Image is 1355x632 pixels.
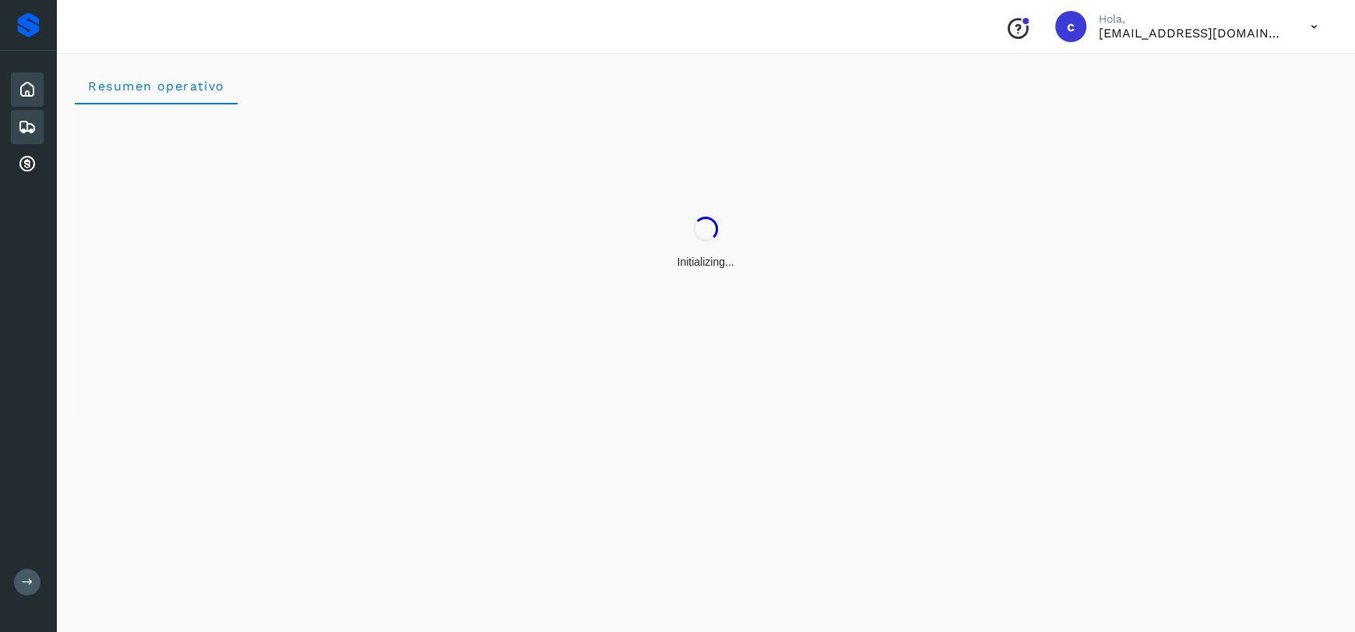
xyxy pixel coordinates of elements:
[11,147,44,182] div: Cuentas por cobrar
[87,79,225,94] span: Resumen operativo
[11,110,44,144] div: Embarques
[1099,12,1286,26] p: Hola,
[1099,26,1286,41] p: cuentasespeciales8_met@castores.com.mx
[11,72,44,107] div: Inicio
